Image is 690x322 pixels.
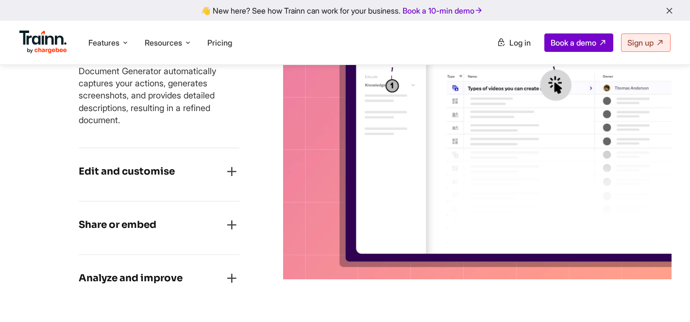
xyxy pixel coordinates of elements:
img: Trainn Logo [19,31,67,54]
span: Resources [145,37,182,48]
h4: Edit and customise [79,164,175,179]
div: 👋 New here? See how Trainn can work for your business. [6,6,684,15]
span: Sign up [627,38,654,48]
a: Book a demo [544,33,613,52]
h4: Share or embed [79,217,156,233]
a: Sign up [621,33,671,52]
p: Turn on the and record your screen effortlessly. Trainn’s Document Generator automatically captur... [79,41,239,126]
h4: Analyze and improve [79,271,183,286]
span: Log in [509,38,531,48]
span: Book a demo [551,38,596,48]
a: Pricing [207,38,232,48]
span: Features [88,37,119,48]
iframe: Chat Widget [641,275,690,322]
a: Book a 10-min demo [401,4,485,17]
a: Log in [491,34,537,51]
